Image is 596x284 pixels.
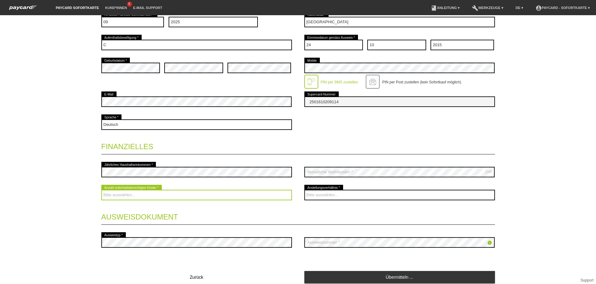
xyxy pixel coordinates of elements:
[536,5,542,11] i: account_circle
[469,6,506,10] a: buildWerkzeuge ▾
[53,6,102,10] a: paycard Sofortkarte
[101,206,495,225] legend: Ausweisdokument
[6,4,40,11] img: paycard Sofortkarte
[102,6,130,10] a: Kund*innen
[130,6,166,10] a: E-Mail Support
[428,6,463,10] a: bookAnleitung ▾
[127,2,132,7] span: 6
[101,271,292,283] button: Zurück
[488,241,492,246] a: info
[472,5,478,11] i: build
[431,5,437,11] i: book
[101,136,495,154] legend: Finanzielles
[321,80,358,84] label: PIN per SMS zustellen
[581,278,594,282] a: Support
[304,271,495,283] a: Übermitteln ...
[190,275,203,280] span: Zurück
[532,6,593,10] a: account_circlepaycard - Sofortkarte ▾
[488,240,492,245] i: info
[382,80,461,84] label: PIN per Post zustellen (kein Sofortkauf möglich)
[485,170,492,174] div: CHF
[6,7,40,12] a: paycard Sofortkarte
[513,6,526,10] a: DE ▾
